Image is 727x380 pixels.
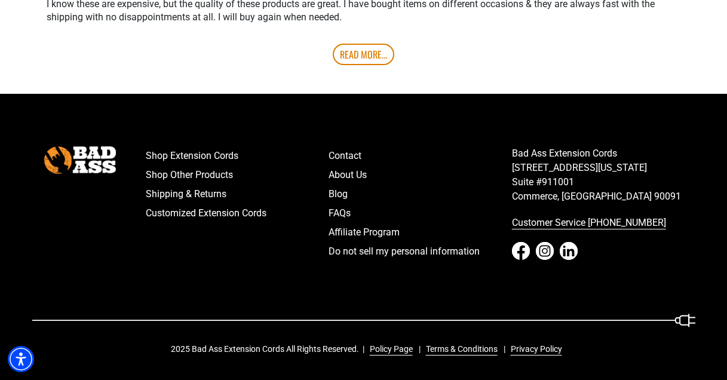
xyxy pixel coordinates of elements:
a: call 833-674-1699 [512,213,695,232]
a: Customized Extension Cords [146,204,329,223]
a: Blog [329,185,512,204]
a: FAQs [329,204,512,223]
a: About Us [329,166,512,185]
div: 2025 Bad Ass Extension Cords All Rights Reserved. [171,343,570,356]
a: Read More... [333,44,394,65]
a: Policy Page [365,343,413,356]
a: Terms & Conditions [421,343,498,356]
p: Bad Ass Extension Cords [STREET_ADDRESS][US_STATE] Suite #911001 Commerce, [GEOGRAPHIC_DATA] 90091 [512,146,695,204]
div: Accessibility Menu [8,346,34,372]
a: Affiliate Program [329,223,512,242]
img: Bad Ass Extension Cords [44,146,116,173]
a: Privacy Policy [506,343,562,356]
a: Shipping & Returns [146,185,329,204]
a: Do not sell my personal information [329,242,512,261]
a: Shop Extension Cords [146,146,329,166]
a: Shop Other Products [146,166,329,185]
a: Contact [329,146,512,166]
